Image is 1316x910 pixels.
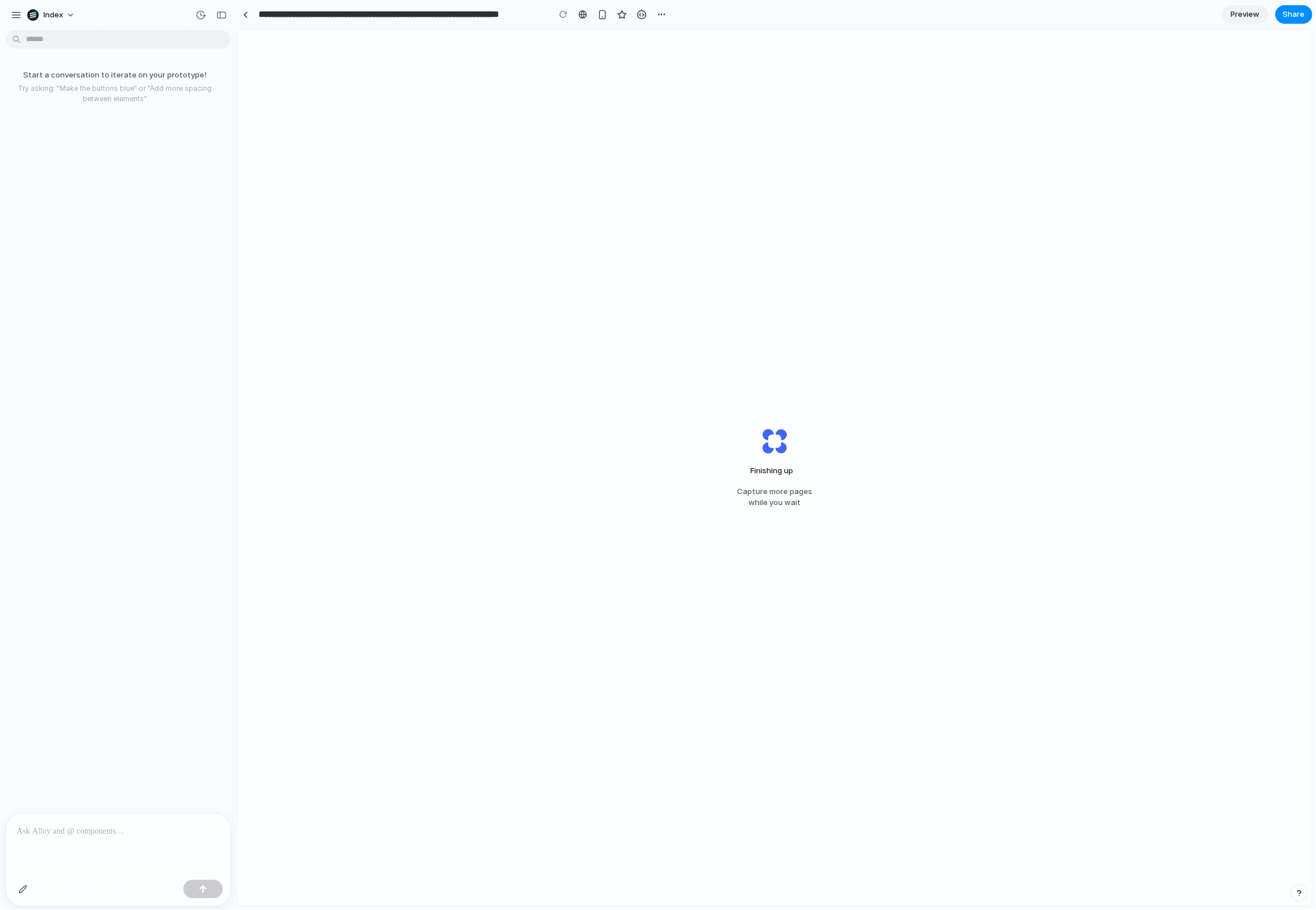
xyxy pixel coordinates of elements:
[1276,5,1313,24] button: Share
[5,69,225,81] p: Start a conversation to iterate on your prototype!
[23,6,81,24] button: Index
[1283,9,1305,20] span: Share
[741,465,808,477] span: Finishing up
[1222,5,1269,24] a: Preview
[5,83,225,104] p: Try asking: "Make the buttons blue" or "Add more spacing between elements"
[1231,9,1260,20] span: Preview
[43,9,63,21] span: Index
[737,486,812,509] span: Capture more pages while you wait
